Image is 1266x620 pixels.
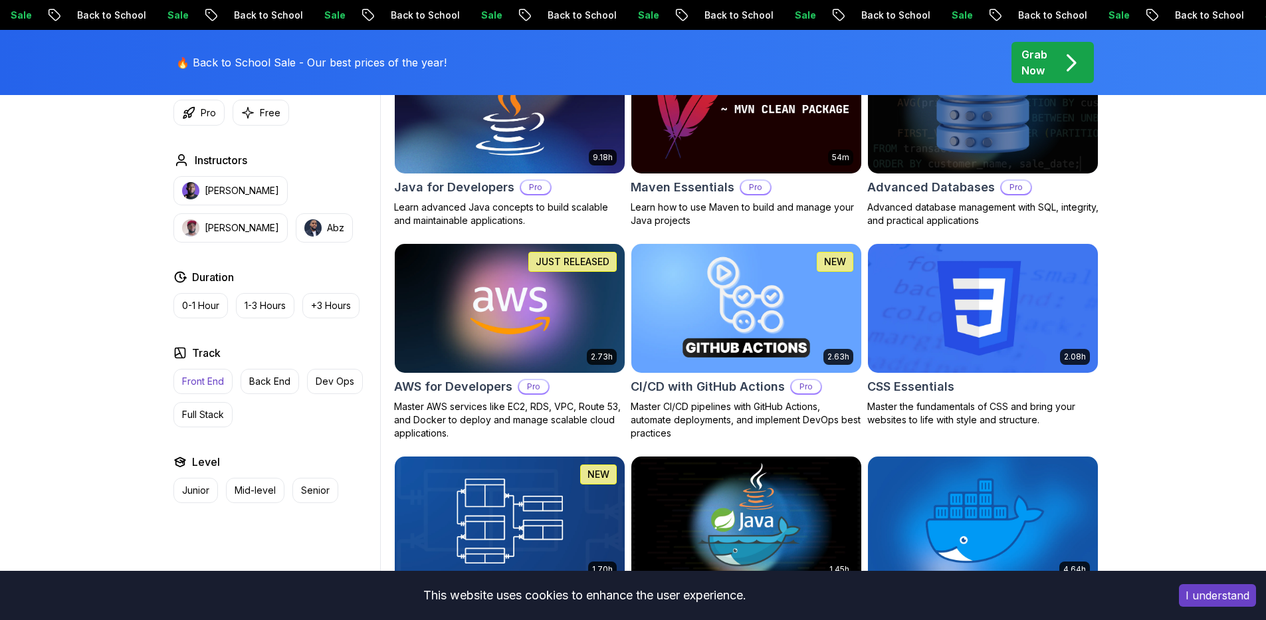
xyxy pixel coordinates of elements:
p: 1-3 Hours [245,299,286,312]
p: Junior [182,484,209,497]
a: Maven Essentials card54mMaven EssentialsProLearn how to use Maven to build and manage your Java p... [631,45,862,228]
p: Free [260,106,280,120]
p: Pro [521,181,550,194]
a: CI/CD with GitHub Actions card2.63hNEWCI/CD with GitHub ActionsProMaster CI/CD pipelines with Git... [631,243,862,440]
p: Master AWS services like EC2, RDS, VPC, Route 53, and Docker to deploy and manage scalable cloud ... [394,400,625,440]
img: AWS for Developers card [395,244,625,373]
h2: Track [192,345,221,361]
p: Sale [469,9,512,22]
button: Senior [292,478,338,503]
p: 2.08h [1064,352,1086,362]
p: Full Stack [182,408,224,421]
h2: Duration [192,269,234,285]
p: [PERSON_NAME] [205,221,279,235]
p: Back to School [222,9,312,22]
p: NEW [587,468,609,481]
p: +3 Hours [311,299,351,312]
button: instructor img[PERSON_NAME] [173,213,288,243]
p: Back End [249,375,290,388]
p: Sale [940,9,982,22]
p: 2.73h [591,352,613,362]
img: Java for Developers card [395,45,625,174]
a: Advanced Databases cardAdvanced DatabasesProAdvanced database management with SQL, integrity, and... [867,45,1099,228]
p: Pro [791,380,821,393]
p: Back to School [536,9,626,22]
p: 1.70h [592,564,613,575]
p: 4.64h [1063,564,1086,575]
h2: Java for Developers [394,178,514,197]
img: instructor img [304,219,322,237]
p: Sale [156,9,198,22]
p: Back to School [692,9,783,22]
h2: Instructors [195,152,247,168]
button: 1-3 Hours [236,293,294,318]
p: Sale [626,9,669,22]
p: 54m [832,152,849,163]
p: Advanced database management with SQL, integrity, and practical applications [867,201,1099,227]
button: instructor imgAbz [296,213,353,243]
p: Sale [783,9,825,22]
img: Database Design & Implementation card [395,457,625,585]
h2: Advanced Databases [867,178,995,197]
button: Accept cookies [1179,584,1256,607]
p: Back to School [65,9,156,22]
img: Maven Essentials card [631,45,861,174]
p: Sale [1097,9,1139,22]
p: Learn how to use Maven to build and manage your Java projects [631,201,862,227]
button: Free [233,100,289,126]
button: instructor img[PERSON_NAME] [173,176,288,205]
a: CSS Essentials card2.08hCSS EssentialsMaster the fundamentals of CSS and bring your websites to l... [867,243,1099,427]
p: [PERSON_NAME] [205,184,279,197]
a: Java for Developers card9.18hJava for DevelopersProLearn advanced Java concepts to build scalable... [394,45,625,228]
img: instructor img [182,182,199,199]
p: 1.45h [829,564,849,575]
button: Front End [173,369,233,394]
p: Master the fundamentals of CSS and bring your websites to life with style and structure. [867,400,1099,427]
img: Docker for Java Developers card [631,457,861,585]
a: AWS for Developers card2.73hJUST RELEASEDAWS for DevelopersProMaster AWS services like EC2, RDS, ... [394,243,625,440]
button: Dev Ops [307,369,363,394]
p: Grab Now [1021,47,1047,78]
p: Pro [519,380,548,393]
p: Back to School [379,9,469,22]
button: Full Stack [173,402,233,427]
img: CI/CD with GitHub Actions card [631,244,861,373]
p: Learn advanced Java concepts to build scalable and maintainable applications. [394,201,625,227]
img: CSS Essentials card [868,244,1098,373]
p: Back to School [1163,9,1253,22]
button: 0-1 Hour [173,293,228,318]
img: instructor img [182,219,199,237]
h2: Level [192,454,220,470]
p: JUST RELEASED [536,255,609,268]
button: +3 Hours [302,293,360,318]
p: 0-1 Hour [182,299,219,312]
p: Mid-level [235,484,276,497]
p: Abz [327,221,344,235]
p: Pro [201,106,216,120]
p: Master CI/CD pipelines with GitHub Actions, automate deployments, and implement DevOps best pract... [631,400,862,440]
p: Back to School [849,9,940,22]
button: Mid-level [226,478,284,503]
p: 🔥 Back to School Sale - Our best prices of the year! [176,54,447,70]
img: Docker For Professionals card [868,457,1098,585]
p: Back to School [1006,9,1097,22]
h2: Maven Essentials [631,178,734,197]
p: Sale [312,9,355,22]
h2: AWS for Developers [394,377,512,396]
p: Pro [741,181,770,194]
button: Junior [173,478,218,503]
p: NEW [824,255,846,268]
img: Advanced Databases card [868,45,1098,174]
div: This website uses cookies to enhance the user experience. [10,581,1159,610]
p: Pro [1002,181,1031,194]
p: 2.63h [827,352,849,362]
p: Dev Ops [316,375,354,388]
button: Back End [241,369,299,394]
h2: CI/CD with GitHub Actions [631,377,785,396]
p: Front End [182,375,224,388]
h2: CSS Essentials [867,377,954,396]
p: 9.18h [593,152,613,163]
button: Pro [173,100,225,126]
p: Senior [301,484,330,497]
